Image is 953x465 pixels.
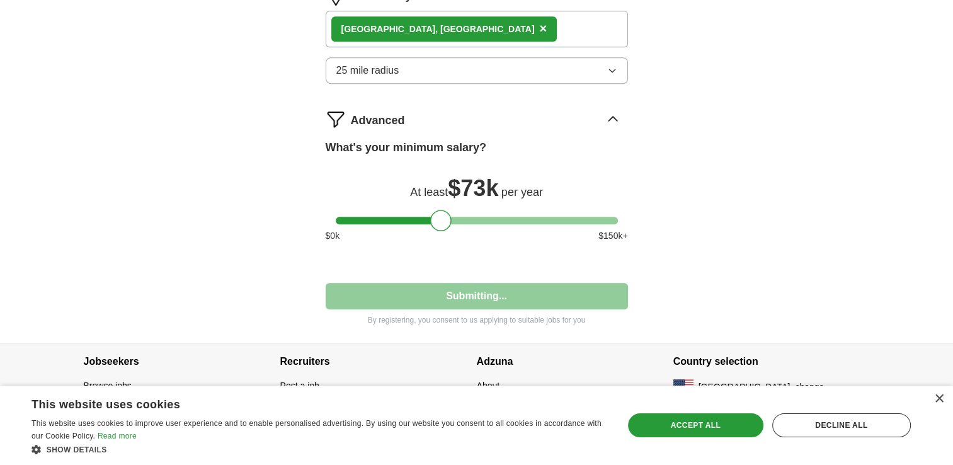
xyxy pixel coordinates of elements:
img: filter [326,109,346,129]
span: per year [501,186,543,198]
div: [GEOGRAPHIC_DATA], [GEOGRAPHIC_DATA] [341,23,535,36]
span: At least [410,186,448,198]
div: Close [934,394,944,404]
button: Submitting... [326,283,628,309]
span: [GEOGRAPHIC_DATA] [699,381,790,394]
span: This website uses cookies to improve user experience and to enable personalised advertising. By u... [31,419,602,440]
button: 25 mile radius [326,57,628,84]
span: Show details [47,445,107,454]
div: This website uses cookies [31,393,574,412]
span: Advanced [351,112,405,129]
div: Show details [31,443,606,456]
a: About [477,381,500,391]
span: $ 73k [448,175,498,201]
a: Browse jobs [84,381,132,391]
label: What's your minimum salary? [326,139,486,156]
button: change [795,381,824,394]
a: Read more, opens a new window [98,432,137,440]
h4: Country selection [673,344,870,379]
div: Decline all [772,413,911,437]
span: $ 0 k [326,229,340,243]
button: × [539,20,547,38]
img: US flag [673,379,693,394]
span: × [539,21,547,35]
span: $ 150 k+ [598,229,627,243]
a: Post a job [280,381,319,391]
div: Accept all [628,413,763,437]
span: 25 mile radius [336,63,399,78]
p: By registering, you consent to us applying to suitable jobs for you [326,314,628,326]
